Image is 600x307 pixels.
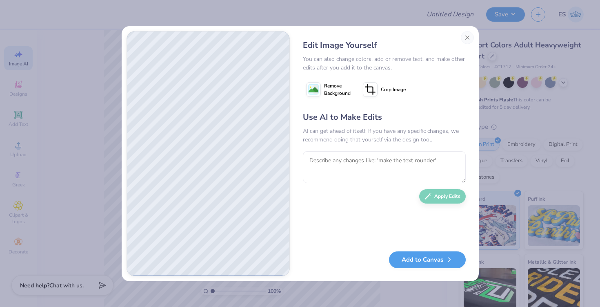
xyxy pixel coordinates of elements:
button: Remove Background [303,79,354,100]
div: You can also change colors, add or remove text, and make other edits after you add it to the canvas. [303,55,466,72]
button: Add to Canvas [389,251,466,268]
div: AI can get ahead of itself. If you have any specific changes, we recommend doing that yourself vi... [303,127,466,144]
button: Close [461,31,474,44]
div: Use AI to Make Edits [303,111,466,123]
button: Crop Image [360,79,411,100]
span: Remove Background [324,82,351,97]
div: Edit Image Yourself [303,39,466,52]
span: Crop Image [381,86,406,93]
